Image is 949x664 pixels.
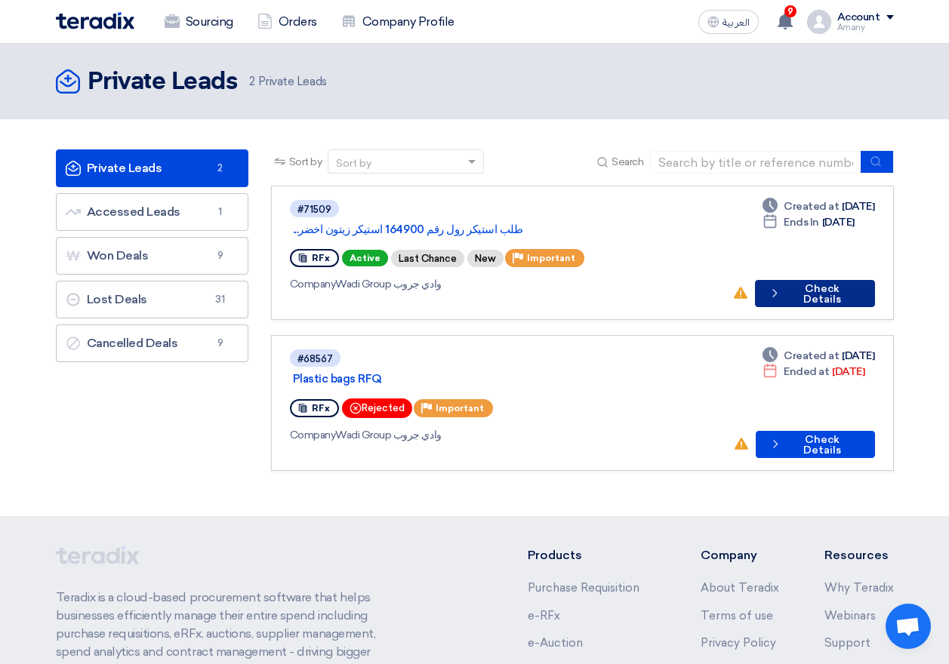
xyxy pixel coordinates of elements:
span: 1 [211,204,230,220]
a: Terms of use [701,609,773,622]
h2: Private Leads [88,67,238,97]
a: Company Profile [329,5,467,38]
span: RFx [312,403,330,413]
a: Privacy Policy [701,636,776,650]
span: 2 [211,161,230,176]
span: Active [342,250,388,266]
span: Company [290,278,336,290]
a: Plastic bags RFQ [293,372,670,386]
span: Ends In [784,214,819,230]
a: طلب استيكر رول رقم 164900 استيكر زيتون اخضر... [293,223,670,236]
span: Sort by [289,154,322,170]
a: Private Leads2 [56,149,248,187]
a: Webinars [824,609,876,622]
div: Wadi Group وادي جروب [290,276,721,292]
span: Created at [784,198,839,214]
img: Teradix logo [56,12,134,29]
span: Ended at [784,364,829,380]
div: Rejected [342,398,412,418]
span: 9 [211,248,230,263]
div: [DATE] [763,214,855,230]
img: profile_test.png [807,10,831,34]
a: Orders [245,5,329,38]
a: Support [824,636,870,650]
div: Last Chance [391,250,464,267]
span: العربية [723,17,750,28]
span: 9 [784,5,796,17]
div: New [467,250,504,267]
div: #71509 [297,204,331,214]
div: Amany [837,23,894,32]
span: 31 [211,292,230,307]
button: Check Details [756,431,875,458]
div: [DATE] [763,198,874,214]
button: العربية [698,10,759,34]
a: Lost Deals31 [56,281,248,318]
div: Sort by [336,155,371,171]
span: Company [290,429,336,441]
a: Why Teradix [824,581,894,595]
span: Important [527,253,575,263]
div: [DATE] [763,364,864,380]
a: Accessed Leads1 [56,193,248,231]
span: 9 [211,336,230,351]
button: Check Details [755,280,874,307]
a: Cancelled Deals9 [56,324,248,362]
div: [DATE] [763,348,874,364]
input: Search by title or reference number [650,151,861,174]
div: Account [837,11,880,24]
li: Company [701,546,779,564]
span: 2 [249,75,255,88]
span: Private Leads [249,73,326,91]
a: Purchase Requisition [528,581,639,595]
span: Important [436,403,484,413]
a: About Teradix [701,581,779,595]
a: e-Auction [528,636,583,650]
div: Open chat [886,604,931,649]
li: Resources [824,546,894,564]
span: Created at [784,348,839,364]
div: #68567 [297,354,333,364]
span: RFx [312,253,330,263]
a: Won Deals9 [56,237,248,275]
span: Search [612,154,643,170]
li: Products [528,546,655,564]
div: Wadi Group وادي جروب [290,427,721,443]
a: e-RFx [528,609,560,622]
a: Sourcing [153,5,245,38]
